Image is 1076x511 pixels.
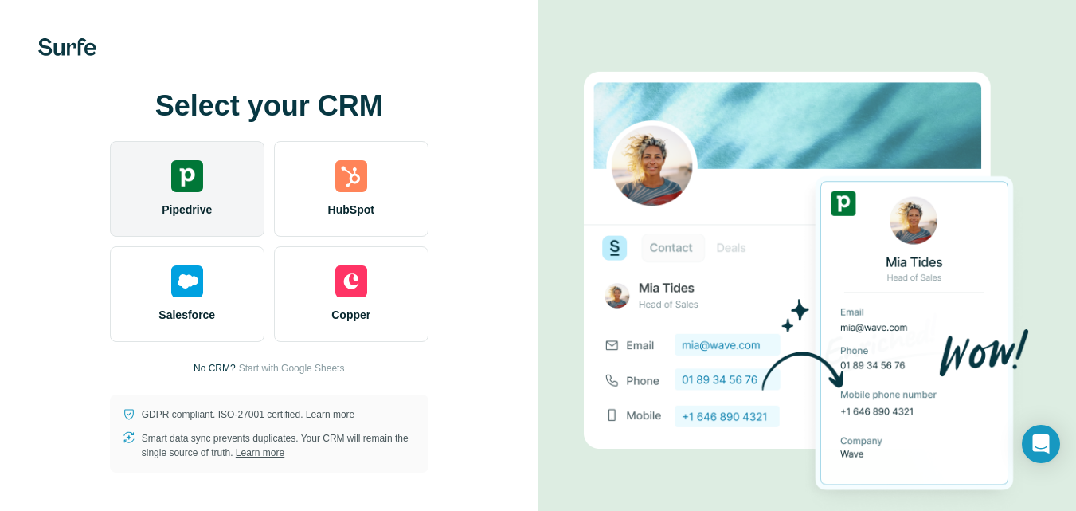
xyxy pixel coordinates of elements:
[239,361,345,375] button: Start with Google Sheets
[331,307,370,323] span: Copper
[158,307,215,323] span: Salesforce
[171,160,203,192] img: pipedrive's logo
[328,202,374,218] span: HubSpot
[110,90,428,122] h1: Select your CRM
[162,202,212,218] span: Pipedrive
[171,265,203,297] img: salesforce's logo
[236,447,284,458] a: Learn more
[142,431,416,460] p: Smart data sync prevents duplicates. Your CRM will remain the single source of truth.
[335,160,367,192] img: hubspot's logo
[142,407,354,422] p: GDPR compliant. ISO-27001 certified.
[1022,425,1060,463] div: Open Intercom Messenger
[335,265,367,297] img: copper's logo
[306,409,354,420] a: Learn more
[194,361,236,375] p: No CRM?
[38,38,96,56] img: Surfe's logo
